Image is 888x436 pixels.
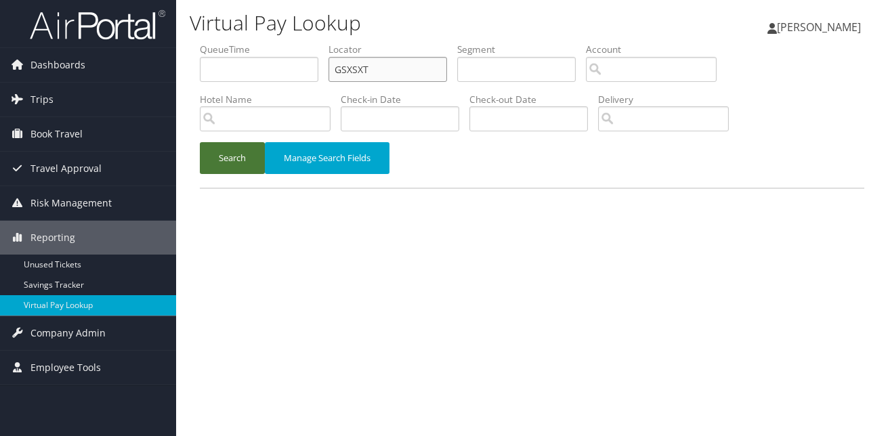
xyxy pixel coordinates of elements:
span: Reporting [30,221,75,255]
label: Account [586,43,727,56]
label: Check-in Date [341,93,469,106]
button: Manage Search Fields [265,142,389,174]
span: Company Admin [30,316,106,350]
label: Locator [329,43,457,56]
h1: Virtual Pay Lookup [190,9,646,37]
label: Delivery [598,93,739,106]
span: Risk Management [30,186,112,220]
span: Trips [30,83,54,116]
a: [PERSON_NAME] [767,7,874,47]
label: Hotel Name [200,93,341,106]
label: Segment [457,43,586,56]
label: Check-out Date [469,93,598,106]
span: [PERSON_NAME] [777,20,861,35]
span: Travel Approval [30,152,102,186]
button: Search [200,142,265,174]
span: Book Travel [30,117,83,151]
span: Employee Tools [30,351,101,385]
span: Dashboards [30,48,85,82]
img: airportal-logo.png [30,9,165,41]
label: QueueTime [200,43,329,56]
